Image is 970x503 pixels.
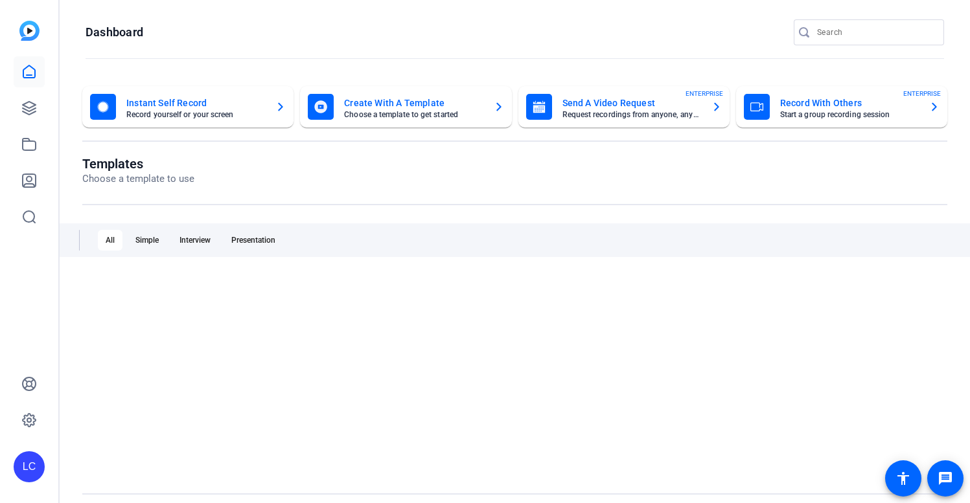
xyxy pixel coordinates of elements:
span: ENTERPRISE [686,89,723,98]
mat-card-title: Create With A Template [344,95,483,111]
span: ENTERPRISE [903,89,941,98]
h1: Templates [82,156,194,172]
mat-card-subtitle: Request recordings from anyone, anywhere [562,111,701,118]
mat-icon: accessibility [895,471,911,486]
mat-card-title: Send A Video Request [562,95,701,111]
button: Record With OthersStart a group recording sessionENTERPRISE [736,86,947,128]
h1: Dashboard [86,25,143,40]
div: Simple [128,230,167,251]
div: All [98,230,122,251]
button: Instant Self RecordRecord yourself or your screen [82,86,294,128]
button: Create With A TemplateChoose a template to get started [300,86,511,128]
div: Presentation [224,230,283,251]
mat-card-subtitle: Start a group recording session [780,111,919,118]
mat-card-subtitle: Record yourself or your screen [126,111,265,118]
input: Search [817,25,934,40]
mat-icon: message [938,471,953,486]
p: Choose a template to use [82,172,194,186]
mat-card-title: Record With Others [780,95,919,111]
button: Send A Video RequestRequest recordings from anyone, anywhereENTERPRISE [518,86,730,128]
mat-card-title: Instant Self Record [126,95,265,111]
div: LC [14,451,45,482]
mat-card-subtitle: Choose a template to get started [344,111,483,118]
div: Interview [172,230,218,251]
img: blue-gradient.svg [19,21,40,41]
